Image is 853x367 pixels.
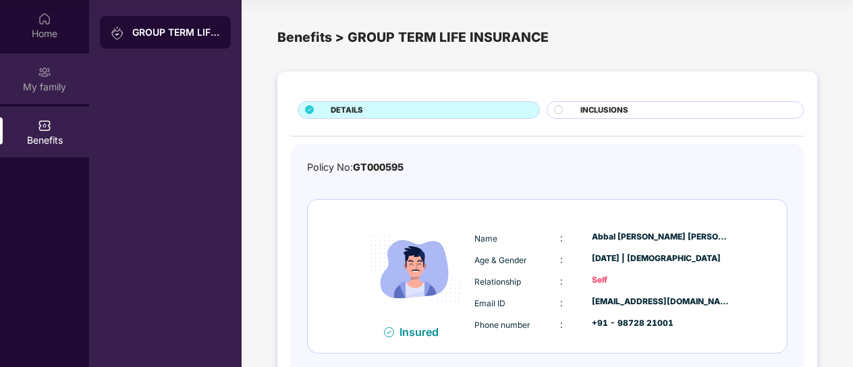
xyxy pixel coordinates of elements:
[592,317,731,330] div: +91 - 98728 21001
[592,231,731,244] div: Abbal [PERSON_NAME] [PERSON_NAME]
[132,26,220,39] div: GROUP TERM LIFE INSURANCE
[400,325,447,339] div: Insured
[384,327,394,337] img: svg+xml;base64,PHN2ZyB4bWxucz0iaHR0cDovL3d3dy53My5vcmcvMjAwMC9zdmciIHdpZHRoPSIxNiIgaGVpZ2h0PSIxNi...
[307,160,404,175] div: Policy No:
[474,277,521,287] span: Relationship
[592,295,731,308] div: [EMAIL_ADDRESS][DOMAIN_NAME]
[360,213,470,324] img: icon
[592,252,731,265] div: [DATE] | [DEMOGRAPHIC_DATA]
[111,26,124,40] img: svg+xml;base64,PHN2ZyB3aWR0aD0iMjAiIGhlaWdodD0iMjAiIHZpZXdCb3g9IjAgMCAyMCAyMCIgZmlsbD0ibm9uZSIgeG...
[560,275,563,287] span: :
[580,105,628,117] span: INCLUSIONS
[474,320,530,330] span: Phone number
[560,318,563,330] span: :
[474,298,505,308] span: Email ID
[38,12,51,26] img: svg+xml;base64,PHN2ZyBpZD0iSG9tZSIgeG1sbnM9Imh0dHA6Ly93d3cudzMub3JnLzIwMDAvc3ZnIiB3aWR0aD0iMjAiIG...
[592,274,731,287] div: Self
[560,297,563,308] span: :
[474,233,497,244] span: Name
[353,161,404,173] span: GT000595
[331,105,363,117] span: DETAILS
[277,27,817,48] div: Benefits > GROUP TERM LIFE INSURANCE
[560,232,563,244] span: :
[38,119,51,132] img: svg+xml;base64,PHN2ZyBpZD0iQmVuZWZpdHMiIHhtbG5zPSJodHRwOi8vd3d3LnczLm9yZy8yMDAwL3N2ZyIgd2lkdGg9Ij...
[38,65,51,79] img: svg+xml;base64,PHN2ZyB3aWR0aD0iMjAiIGhlaWdodD0iMjAiIHZpZXdCb3g9IjAgMCAyMCAyMCIgZmlsbD0ibm9uZSIgeG...
[474,255,527,265] span: Age & Gender
[560,254,563,265] span: :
